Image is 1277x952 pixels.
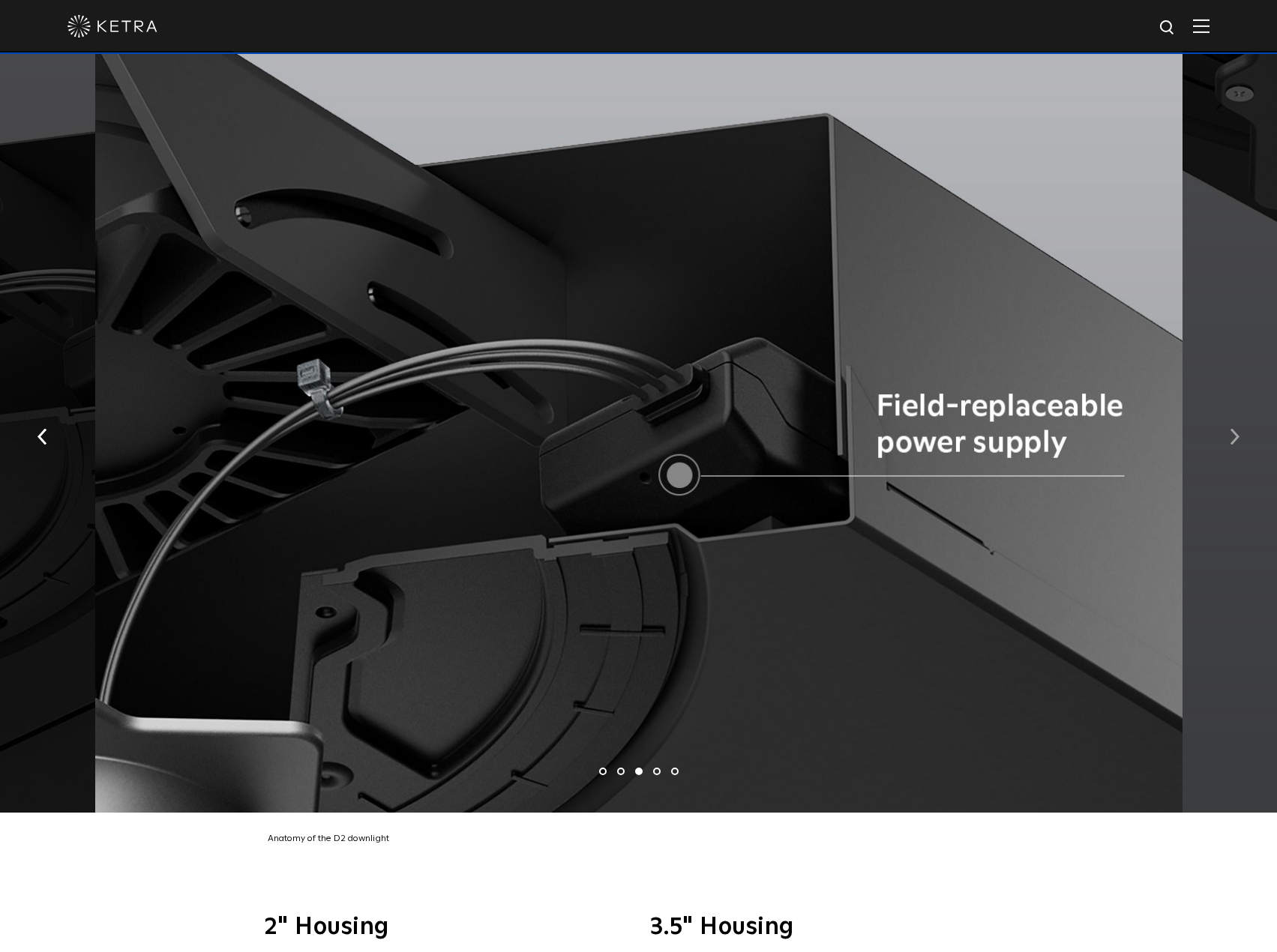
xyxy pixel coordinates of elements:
img: ketra-logo-2019-white [67,15,157,37]
h3: 2" Housing [264,915,628,939]
img: arrow-left-black.svg [37,429,47,445]
h3: 3.5" Housing [650,915,1014,939]
div: Anatomy of the D2 downlight [253,831,1033,848]
img: search icon [1159,19,1177,37]
img: arrow-right-black.svg [1230,429,1240,445]
img: Hamburger%20Nav.svg [1193,19,1210,33]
